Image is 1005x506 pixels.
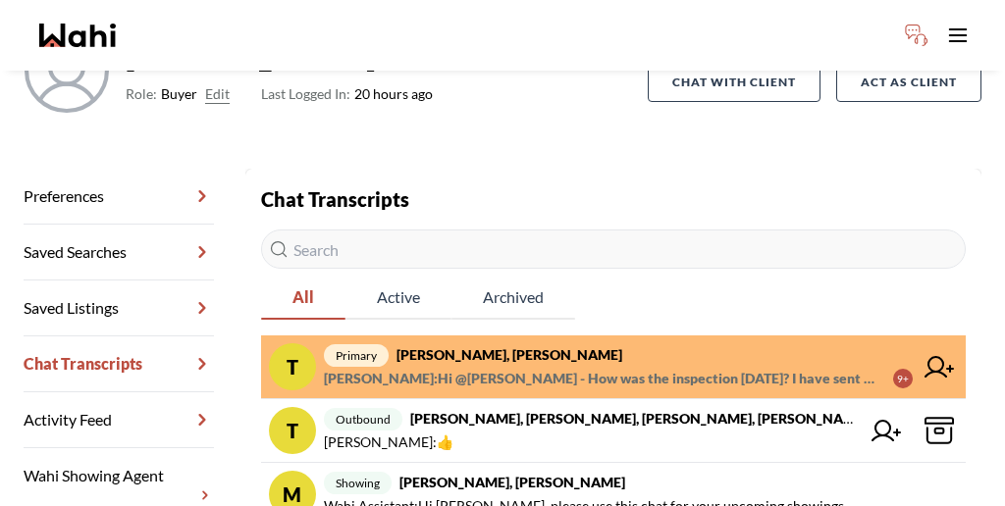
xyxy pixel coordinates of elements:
[261,229,966,269] input: Search
[324,408,402,430] span: outbound
[24,336,214,392] a: Chat Transcripts
[24,392,214,448] a: Activity Feed
[261,187,409,211] strong: Chat Transcripts
[324,344,389,367] span: primary
[345,277,451,320] button: Active
[324,472,392,494] span: showing
[451,277,575,320] button: Archived
[261,82,433,106] span: 20 hours ago
[24,225,214,280] a: Saved Searches
[24,169,214,225] a: Preferences
[161,82,197,106] span: Buyer
[261,277,345,318] span: All
[24,280,214,336] a: Saved Listings
[938,16,978,55] button: Toggle open navigation menu
[410,410,868,427] strong: [PERSON_NAME], [PERSON_NAME], [PERSON_NAME], [PERSON_NAME]
[345,277,451,318] span: Active
[893,369,913,388] div: 9+
[261,399,966,463] a: Toutbound[PERSON_NAME], [PERSON_NAME], [PERSON_NAME], [PERSON_NAME][PERSON_NAME]:👍
[261,335,966,399] a: Tprimary[PERSON_NAME], [PERSON_NAME][PERSON_NAME]:Hi @[PERSON_NAME] - How was the inspection [DAT...
[324,430,453,454] span: [PERSON_NAME] : 👍
[261,277,345,320] button: All
[324,367,877,390] span: [PERSON_NAME] : Hi @[PERSON_NAME] - How was the inspection [DATE]? I have sent you the status cer...
[397,346,622,363] strong: [PERSON_NAME], [PERSON_NAME]
[836,63,981,102] button: Act as Client
[205,82,230,106] button: Edit
[269,407,316,454] div: T
[261,85,350,102] span: Last Logged In:
[399,474,625,490] strong: [PERSON_NAME], [PERSON_NAME]
[269,343,316,390] div: T
[648,63,820,102] button: Chat with client
[126,82,157,106] span: Role:
[39,24,116,47] a: Wahi homepage
[451,277,575,318] span: Archived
